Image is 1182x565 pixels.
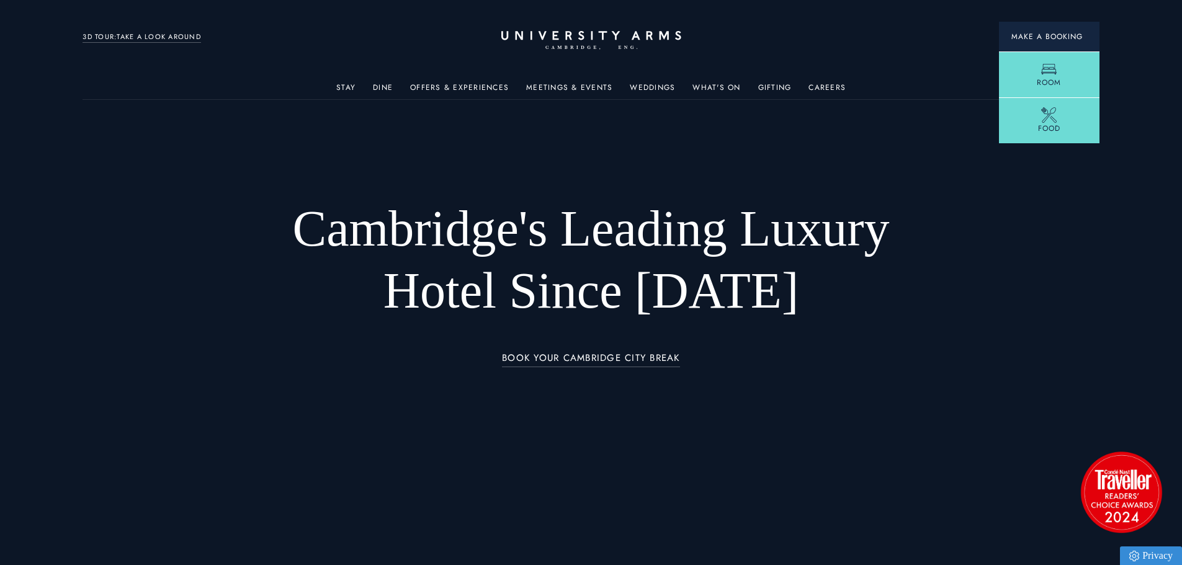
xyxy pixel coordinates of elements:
[1129,551,1139,561] img: Privacy
[758,83,792,99] a: Gifting
[999,51,1099,97] a: Room
[260,198,922,322] h1: Cambridge's Leading Luxury Hotel Since [DATE]
[526,83,612,99] a: Meetings & Events
[410,83,509,99] a: Offers & Experiences
[1011,31,1087,42] span: Make a Booking
[999,97,1099,143] a: Food
[692,83,740,99] a: What's On
[1075,445,1168,538] img: image-2524eff8f0c5d55edbf694693304c4387916dea5-1501x1501-png
[83,32,201,43] a: 3D TOUR:TAKE A LOOK AROUND
[502,353,680,367] a: BOOK YOUR CAMBRIDGE CITY BREAK
[1083,35,1087,39] img: Arrow icon
[1037,77,1061,88] span: Room
[1120,546,1182,565] a: Privacy
[630,83,675,99] a: Weddings
[808,83,846,99] a: Careers
[999,22,1099,51] button: Make a BookingArrow icon
[373,83,393,99] a: Dine
[336,83,356,99] a: Stay
[501,31,681,50] a: Home
[1038,123,1060,134] span: Food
